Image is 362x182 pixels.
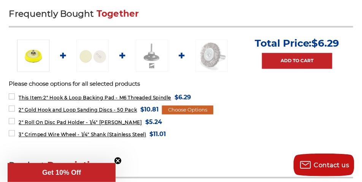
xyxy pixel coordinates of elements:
a: Add to Cart [262,53,332,69]
span: Together [97,8,139,19]
span: Frequently Bought [9,8,94,19]
strong: This Item: [19,95,43,101]
button: Close teaser [114,157,122,165]
div: Get 10% OffClose teaser [8,163,116,182]
span: Product [9,160,44,171]
p: Total Price: [255,37,340,49]
span: Get 10% Off [42,169,81,176]
div: Choose Options [162,106,213,115]
span: $11.01 [150,129,166,140]
span: 2" Gold Hook and Loop Sanding Discs - 50 Pack [19,107,137,113]
p: Please choose options for all selected products [9,80,353,89]
span: $6.29 [312,37,340,49]
span: Description [47,160,102,171]
span: 2" Hook & Loop Backing Pad - M6 Threaded Spindle [19,95,171,101]
button: Contact us [294,154,354,176]
span: 2" Roll On Disc Pad Holder - 1/4" [PERSON_NAME] [19,120,142,126]
span: Contact us [314,162,349,169]
span: $5.24 [146,117,162,127]
span: $10.81 [140,105,159,115]
span: 3" Crimped Wire Wheel - 1/4" Shank (Stainless Steel) [19,132,146,138]
span: $6.29 [175,93,191,103]
img: 2-inch hook and loop backing pad with a durable M6 threaded spindle [17,40,49,72]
